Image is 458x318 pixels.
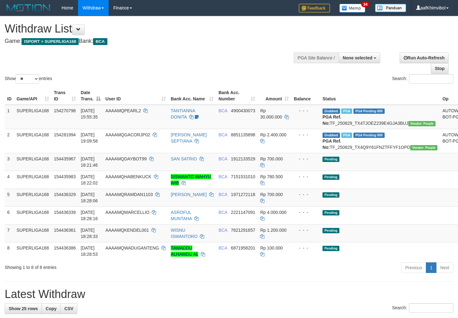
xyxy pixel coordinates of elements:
[106,228,149,233] span: AAAAMQKENDEL001
[106,108,141,113] span: AAAAMQPEARL2
[5,262,186,270] div: Showing 1 to 8 of 8 entries
[14,171,52,189] td: SUPERLIGA168
[5,129,14,153] td: 2
[294,174,318,180] div: - - -
[171,245,198,257] a: TAWADDU ALHAMDU AL
[341,109,352,114] span: Marked by aafmaleo
[5,189,14,206] td: 5
[323,174,339,180] span: Pending
[16,74,39,83] select: Showentries
[260,245,283,250] span: Rp 100.000
[408,121,436,126] span: Vendor URL: https://trx4.1velocity.biz
[409,74,453,83] input: Search:
[375,4,406,12] img: panduan.png
[392,74,453,83] label: Search:
[320,105,440,129] td: TF_250829_TX4TJOEZ239E4GJA3BUJ
[14,105,52,129] td: SUPERLIGA168
[14,87,52,105] th: Game/API: activate to sort column ascending
[323,133,340,138] span: Grabbed
[436,262,453,273] a: Next
[171,108,195,119] a: TANTIANNA DONITA
[5,153,14,171] td: 3
[54,210,76,215] span: 154436339
[219,245,227,250] span: BCA
[171,192,207,197] a: [PERSON_NAME]
[81,228,98,239] span: [DATE] 18:28:33
[323,246,339,251] span: Pending
[54,245,76,250] span: 154436386
[260,174,283,179] span: Rp 780.500
[106,210,150,215] span: AAAAMQMARCELLIO
[361,2,370,7] span: 34
[171,156,197,161] a: SAN SATRIO
[294,53,339,63] div: PGA Site Balance /
[323,139,341,150] b: PGA Ref. No:
[231,228,255,233] span: Copy 7621291657 to clipboard
[14,153,52,171] td: SUPERLIGA168
[258,87,291,105] th: Amount: activate to sort column ascending
[231,156,255,161] span: Copy 1912133529 to clipboard
[353,109,385,114] span: PGA Pending
[323,109,340,114] span: Grabbed
[5,3,52,13] img: MOTION_logo.png
[14,206,52,224] td: SUPERLIGA168
[294,209,318,215] div: - - -
[168,87,216,105] th: Bank Acc. Name: activate to sort column ascending
[106,245,159,250] span: AAAAMQWADUGANTENG
[171,210,192,221] a: ASROFUL MUNTAHA
[323,157,339,162] span: Pending
[219,228,227,233] span: BCA
[260,156,283,161] span: Rp 700.000
[5,242,14,260] td: 8
[52,87,78,105] th: Trans ID: activate to sort column ascending
[392,303,453,313] label: Search:
[231,174,255,179] span: Copy 7151531010 to clipboard
[260,108,282,119] span: Rp 30.000.000
[106,192,153,197] span: AAAAMQRAMDAN1103
[343,55,372,60] span: None selected
[106,156,147,161] span: AAAAMQDAYBOT99
[106,132,150,137] span: AAAAMQGACORJP02
[260,132,286,137] span: Rp 2.400.000
[81,174,98,185] span: [DATE] 18:22:02
[93,38,107,45] span: BCA
[103,87,168,105] th: User ID: activate to sort column ascending
[219,174,227,179] span: BCA
[54,174,76,179] span: 154435983
[14,242,52,260] td: SUPERLIGA168
[260,192,283,197] span: Rp 700.000
[9,306,38,311] span: Show 25 rows
[294,132,318,138] div: - - -
[5,171,14,189] td: 4
[5,206,14,224] td: 6
[219,156,227,161] span: BCA
[54,228,76,233] span: 154436361
[299,4,330,13] img: Feedback.jpg
[5,23,299,35] h1: Withdraw List
[78,87,103,105] th: Date Trans.: activate to sort column descending
[323,114,341,126] b: PGA Ref. No:
[294,156,318,162] div: - - -
[400,53,449,63] a: Run Auto-Refresh
[54,108,76,113] span: 154270798
[219,108,227,113] span: BCA
[5,38,299,44] h4: Game: Bank:
[294,191,318,198] div: - - -
[81,108,98,119] span: [DATE] 15:55:35
[5,224,14,242] td: 7
[431,63,449,74] a: Stop
[219,210,227,215] span: BCA
[231,132,255,137] span: Copy 8851135898 to clipboard
[5,303,42,314] a: Show 25 rows
[216,87,258,105] th: Bank Acc. Number: activate to sort column ascending
[171,174,211,185] a: SISWANTO WAHYU WIB
[46,306,57,311] span: Copy
[260,228,286,233] span: Rp 1.200.000
[323,192,339,198] span: Pending
[5,87,14,105] th: ID
[14,189,52,206] td: SUPERLIGA168
[22,38,79,45] span: ISPORT > SUPERLIGA168
[294,108,318,114] div: - - -
[231,210,255,215] span: Copy 2221147091 to clipboard
[323,228,339,233] span: Pending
